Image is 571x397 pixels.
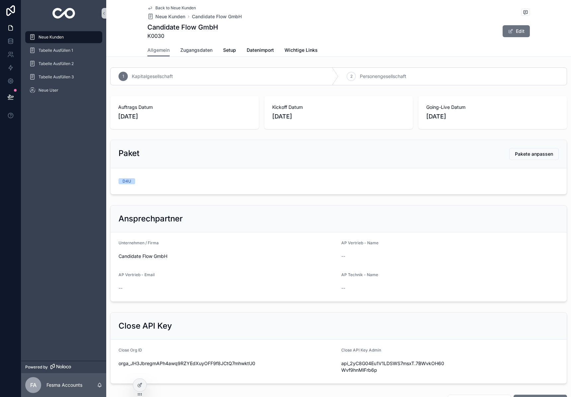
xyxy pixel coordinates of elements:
[39,61,74,66] span: Tabelle Ausfüllen 2
[25,44,102,56] a: Tabelle Ausfüllen 1
[46,382,82,388] p: Fesma Accounts
[25,71,102,83] a: Tabelle Ausfüllen 3
[119,253,336,260] span: Candidate Flow GmbH
[132,73,173,80] span: Kapitalgesellschaft
[119,285,122,291] span: --
[122,74,124,79] span: 1
[21,27,106,105] div: scrollable content
[119,321,172,331] h2: Close API Key
[119,348,142,353] span: Close Org ID
[341,285,345,291] span: --
[426,112,559,121] span: [DATE]
[118,112,251,121] span: [DATE]
[155,13,185,20] span: Neue Kunden
[25,84,102,96] a: Neue User
[119,360,336,367] span: orga_JH3JbregmAPh4awq9RZYEdXuyOFF9f8JCtQ7mhwktU0
[272,112,405,121] span: [DATE]
[180,47,212,53] span: Zugangsdaten
[39,88,58,93] span: Neue User
[39,35,64,40] span: Neue Kunden
[119,213,183,224] h2: Ansprechpartner
[25,364,48,370] span: Powered by
[223,44,236,57] a: Setup
[360,73,406,80] span: Personengesellschaft
[272,104,405,111] span: Kickoff Datum
[285,47,318,53] span: Wichtige Links
[341,272,378,277] span: AP Technik - Name
[119,272,155,277] span: AP Vertrieb - Email
[192,13,242,20] a: Candidate Flow GmbH
[39,48,73,53] span: Tabelle Ausfüllen 1
[30,381,37,389] span: FA
[147,44,170,57] a: Allgemein
[341,240,378,245] span: AP Vertrieb - Name
[426,104,559,111] span: Going-Live Datum
[147,32,218,40] span: K0030
[247,47,274,53] span: Datenimport
[119,148,139,159] h2: Paket
[147,13,185,20] a: Neue Kunden
[341,348,381,353] span: Close API Key Admin
[341,253,345,260] span: --
[21,361,106,373] a: Powered by
[118,104,251,111] span: Auftrags Datum
[247,44,274,57] a: Datenimport
[25,58,102,70] a: Tabelle Ausfüllen 2
[52,8,75,19] img: App logo
[503,25,530,37] button: Edit
[39,74,74,80] span: Tabelle Ausfüllen 3
[155,5,196,11] span: Back to Neue Kunden
[515,151,553,157] span: Pakete anpassen
[147,23,218,32] h1: Candidate Flow GmbH
[509,148,559,160] button: Pakete anpassen
[119,240,159,245] span: Unternehmen / Firma
[25,31,102,43] a: Neue Kunden
[147,47,170,53] span: Allgemein
[285,44,318,57] a: Wichtige Links
[223,47,236,53] span: Setup
[350,74,353,79] span: 2
[122,178,131,184] div: D4U
[180,44,212,57] a: Zugangsdaten
[147,5,196,11] a: Back to Neue Kunden
[341,360,448,373] span: api_2yC8G04Eu1V1LDSWS7msxT.7BWvkOH60Wvf9hnMlFrb6p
